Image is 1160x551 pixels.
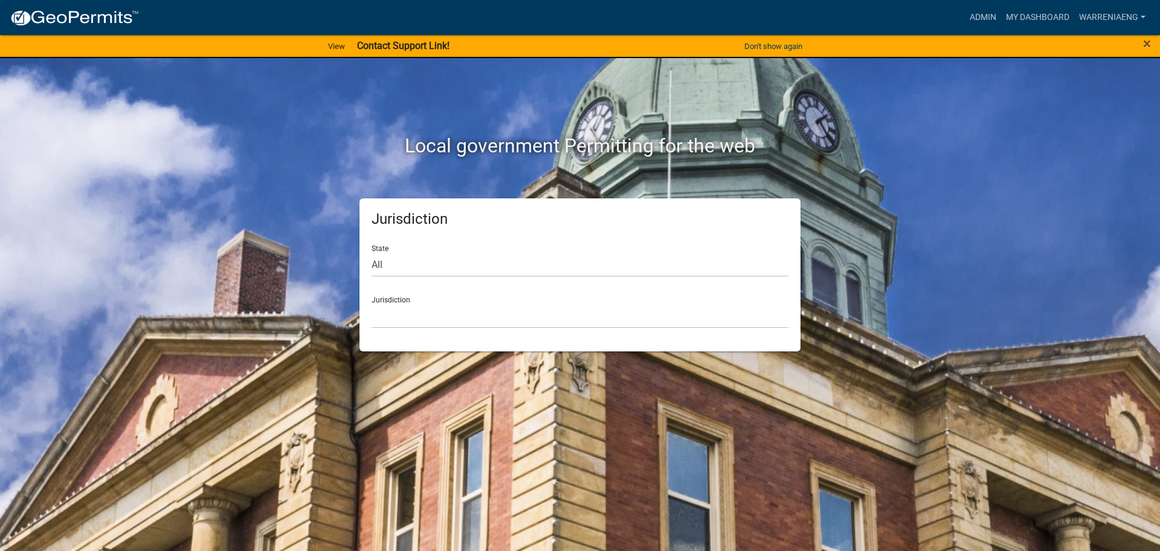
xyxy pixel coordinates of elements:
button: Don't show again [739,36,807,56]
a: Admin [965,6,1001,29]
a: My Dashboard [1001,6,1074,29]
button: Close [1143,36,1151,51]
span: × [1143,35,1151,52]
h2: Local government Permitting for the web [245,134,915,157]
strong: Contact Support Link! [357,40,449,51]
h5: Jurisdiction [372,210,788,228]
a: WarrenIAEng [1074,6,1150,29]
a: View [323,36,350,56]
